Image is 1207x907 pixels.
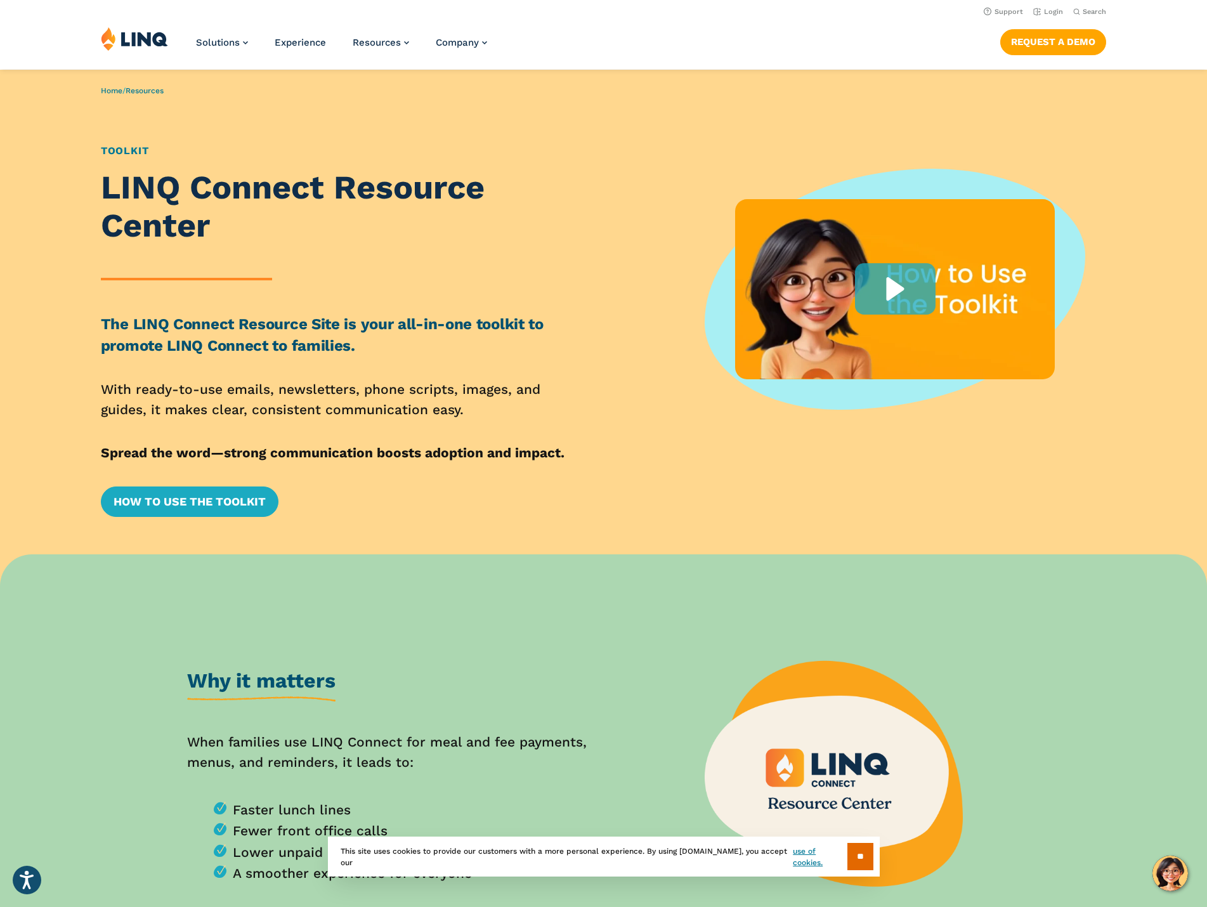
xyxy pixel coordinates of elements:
[353,37,409,48] a: Resources
[101,379,589,420] p: With ready-to-use emails, newsletters, phone scripts, images, and guides, it makes clear, consist...
[101,169,589,245] h1: LINQ Connect Resource Center
[196,37,248,48] a: Solutions
[101,86,122,95] a: Home
[187,669,336,693] strong: Why it matters
[436,37,487,48] a: Company
[101,315,544,355] strong: The LINQ Connect Resource Site is your all-in-one toolkit to promote LINQ Connect to families.
[793,845,847,868] a: use of cookies.
[984,8,1023,16] a: Support
[196,27,487,69] nav: Primary Navigation
[1073,7,1106,16] button: Open Search Bar
[436,37,479,48] span: Company
[1152,856,1188,891] button: Hello, have a question? Let’s chat.
[196,37,240,48] span: Solutions
[101,486,278,517] a: How to Use the Toolkit
[353,37,401,48] span: Resources
[214,820,589,842] li: Fewer front office calls
[101,27,168,51] img: LINQ | K‑12 Software
[855,263,936,315] div: Play
[1083,8,1106,16] span: Search
[328,837,880,877] div: This site uses cookies to provide our customers with a more personal experience. By using [DOMAIN...
[101,445,564,460] strong: Spread the word—strong communication boosts adoption and impact.
[214,842,589,863] li: Lower unpaid meal debt
[187,732,589,773] p: When families use LINQ Connect for meal and fee payments, menus, and reminders, it leads to:
[1000,27,1106,55] nav: Button Navigation
[101,145,149,157] a: Toolkit
[126,86,164,95] a: Resources
[1000,29,1106,55] a: Request a Demo
[1033,8,1063,16] a: Login
[214,799,589,821] li: Faster lunch lines
[101,86,164,95] span: /
[275,37,326,48] a: Experience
